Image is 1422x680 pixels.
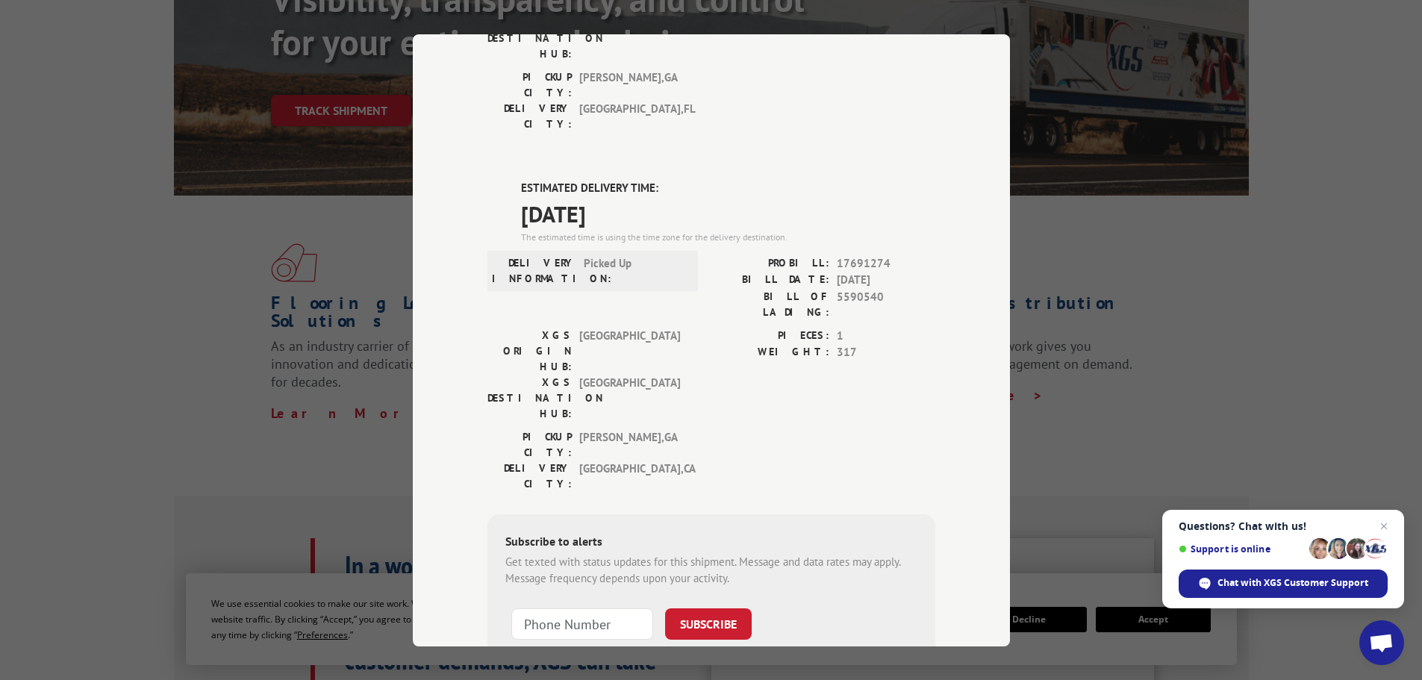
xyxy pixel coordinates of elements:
label: DELIVERY CITY: [487,460,572,491]
span: [GEOGRAPHIC_DATA] , FL [579,101,680,132]
label: WEIGHT: [711,344,829,361]
label: PICKUP CITY: [487,428,572,460]
label: BILL OF LADING: [711,288,829,319]
span: [PERSON_NAME] , GA [579,69,680,101]
label: PICKUP CITY: [487,69,572,101]
input: Phone Number [511,608,653,639]
button: SUBSCRIBE [665,608,752,639]
span: [GEOGRAPHIC_DATA] [579,374,680,421]
span: [GEOGRAPHIC_DATA] [579,15,680,62]
span: [GEOGRAPHIC_DATA] [579,327,680,374]
label: PIECES: [711,327,829,344]
div: Subscribe to alerts [505,531,917,553]
span: Close chat [1375,517,1393,535]
label: BILL DATE: [711,272,829,289]
div: Get texted with status updates for this shipment. Message and data rates may apply. Message frequ... [505,553,917,587]
span: Support is online [1179,543,1304,555]
span: [DATE] [837,272,935,289]
label: XGS DESTINATION HUB: [487,15,572,62]
span: 1 [837,327,935,344]
div: Chat with XGS Customer Support [1179,570,1388,598]
span: 317 [837,344,935,361]
label: XGS ORIGIN HUB: [487,327,572,374]
label: PROBILL: [711,255,829,272]
label: DELIVERY CITY: [487,101,572,132]
div: Open chat [1359,620,1404,665]
div: The estimated time is using the time zone for the delivery destination. [521,230,935,243]
span: Questions? Chat with us! [1179,520,1388,532]
span: [DATE] [521,196,935,230]
span: [GEOGRAPHIC_DATA] , CA [579,460,680,491]
span: Picked Up [584,255,685,286]
span: [PERSON_NAME] , GA [579,428,680,460]
label: XGS DESTINATION HUB: [487,374,572,421]
span: 17691274 [837,255,935,272]
label: ESTIMATED DELIVERY TIME: [521,180,935,197]
span: 5590540 [837,288,935,319]
label: DELIVERY INFORMATION: [492,255,576,286]
span: Chat with XGS Customer Support [1217,576,1368,590]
